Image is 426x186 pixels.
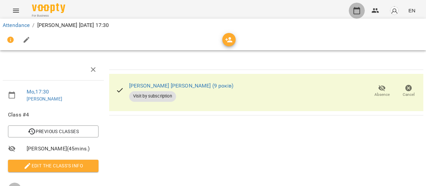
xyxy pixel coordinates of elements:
span: Visit by subscription [129,93,176,99]
button: Edit the class's Info [8,160,99,172]
button: Cancel [395,82,422,100]
button: Absence [369,82,395,100]
span: Absence [374,92,390,97]
img: avatar_s.png [390,6,399,15]
img: Voopty Logo [32,3,65,13]
button: Menu [8,3,24,19]
button: EN [406,4,418,17]
a: Mo , 17:30 [27,89,49,95]
nav: breadcrumb [3,21,423,29]
span: For Business [32,14,65,18]
button: Previous Classes [8,125,99,137]
p: [PERSON_NAME] [DATE] 17:30 [37,21,109,29]
span: EN [408,7,415,14]
a: Attendance [3,22,30,28]
span: Edit the class's Info [13,162,93,170]
li: / [32,21,34,29]
a: [PERSON_NAME] [PERSON_NAME] (9 років) [129,83,233,89]
a: [PERSON_NAME] [27,96,62,101]
span: [PERSON_NAME] ( 45 mins. ) [27,145,99,153]
span: Class #4 [8,111,99,119]
span: Cancel [403,92,415,97]
span: Previous Classes [13,127,93,135]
